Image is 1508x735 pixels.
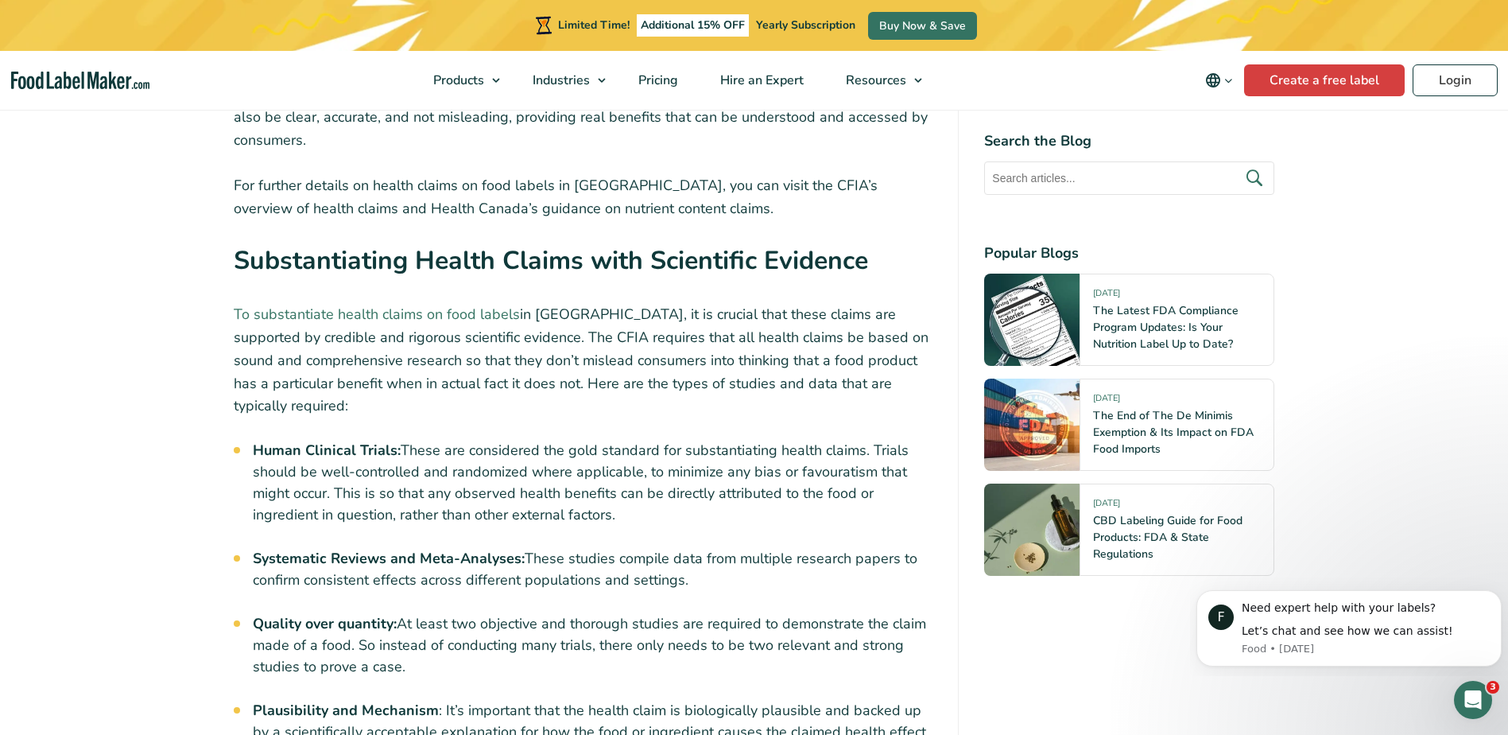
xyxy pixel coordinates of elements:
span: [DATE] [1093,392,1120,410]
strong: Quality over quantity: [253,614,397,633]
span: Yearly Subscription [756,17,855,33]
a: Industries [512,51,614,110]
span: Industries [528,72,591,89]
a: To substantiate health claims on food labels [234,305,520,324]
a: Login [1413,64,1498,96]
li: At least two objective and thorough studies are required to demonstrate the claim made of a food.... [253,613,933,678]
span: 3 [1487,681,1499,694]
strong: Plausibility and Mechanism [253,701,439,720]
h4: Search the Blog [984,130,1274,152]
a: Products [413,51,508,110]
li: These are considered the gold standard for substantiating health claims. Trials should be well-co... [253,440,933,526]
span: [DATE] [1093,287,1120,305]
a: Pricing [618,51,696,110]
a: Create a free label [1244,64,1405,96]
strong: Human Clinical Trials: [253,441,401,460]
a: Hire an Expert [700,51,821,110]
a: Buy Now & Save [868,12,977,40]
iframe: Intercom live chat [1454,681,1492,719]
span: Additional 15% OFF [637,14,749,37]
a: Food Label Maker homepage [11,72,149,90]
span: Products [428,72,486,89]
span: Limited Time! [558,17,630,33]
strong: Substantiating Health Claims with Scientific Evidence [234,243,868,278]
a: Resources [825,51,930,110]
a: The Latest FDA Compliance Program Updates: Is Your Nutrition Label Up to Date? [1093,303,1239,352]
button: Change language [1194,64,1244,96]
p: in [GEOGRAPHIC_DATA], it is crucial that these claims are supported by credible and rigorous scie... [234,303,933,418]
p: For further details on health claims on food labels in [GEOGRAPHIC_DATA], you can visit the CFIA’... [234,174,933,220]
input: Search articles... [984,161,1274,195]
iframe: Intercom notifications message [1190,576,1508,676]
span: Resources [841,72,908,89]
a: The End of The De Minimis Exemption & Its Impact on FDA Food Imports [1093,408,1254,457]
h4: Popular Blogs [984,243,1274,264]
span: Hire an Expert [715,72,805,89]
span: Pricing [634,72,680,89]
strong: Systematic Reviews and Meta-Analyses: [253,549,525,568]
li: These studies compile data from multiple research papers to confirm consistent effects across dif... [253,548,933,591]
span: [DATE] [1093,497,1120,515]
a: CBD Labeling Guide for Food Products: FDA & State Regulations [1093,513,1242,562]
